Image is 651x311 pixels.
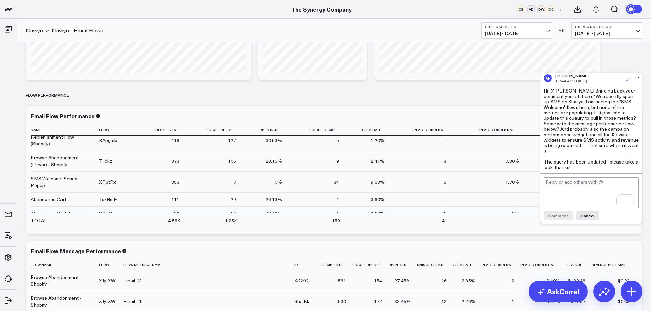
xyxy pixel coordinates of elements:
div: XJytXW [99,277,116,284]
div: 530 [338,298,346,305]
div: 16 [441,277,447,284]
div: 9.63% [371,179,384,185]
div: 4 [336,196,339,203]
div: $133.48 [568,277,585,284]
a: AskCorral [529,281,588,302]
th: Recipients [138,124,186,136]
div: SMS Welcome Series - Popup [31,175,93,189]
div: 127 [228,137,236,144]
div: 1 [512,298,514,305]
div: > [26,27,49,34]
div: 41 [442,217,447,224]
div: 1.70% [505,179,519,185]
div: 172 [374,298,382,305]
div: 9 [336,158,339,165]
div: Email #1 [123,298,142,305]
div: 353 [171,179,179,185]
div: 2.41% [371,158,384,165]
div: 4.58K [168,217,180,224]
div: Browse Abandonment - Shopify [31,295,93,308]
div: TsxHmF [99,196,117,203]
div: 16 [231,210,236,217]
div: AF [544,74,552,82]
a: Klaviyo [26,27,43,34]
div: XP6tPx [99,179,116,185]
div: 0.40% [546,277,560,284]
div: Abandoned Cart (Elevar) [31,210,84,217]
th: Flow [99,124,138,136]
div: VK [527,5,535,13]
th: Revenue Per Email [592,259,636,270]
th: Flow [99,259,123,270]
th: Placed Order Rate [520,259,566,270]
th: Placed Order Rate [452,124,525,136]
th: Click Rate [345,124,391,136]
th: Unique Opens [352,259,388,270]
div: - [445,137,446,144]
div: 3% [512,210,519,217]
div: 34 [334,179,339,185]
th: Recipients [322,259,352,270]
div: XtGKQk [294,277,311,284]
th: Open Rate [242,124,288,136]
div: 2.26% [462,298,475,305]
div: 28.15% [266,158,282,165]
div: Browse Abandonment - Shopify [31,274,93,287]
div: Email Flow Performance [31,112,95,120]
div: 2 [512,277,514,284]
button: Comment [544,211,573,220]
div: $0.24 [618,277,630,284]
b: Custom Dates [485,25,548,29]
div: Abandoned Cart [31,196,66,203]
div: 29 [231,196,236,203]
div: Email Flow Message Performance [31,247,121,255]
button: Previous Period[DATE]-[DATE] [571,22,642,39]
th: Id [294,259,322,270]
div: Hi @[PERSON_NAME] Bringing back your comment you left here: "We recently spun up SMS on Klaviyo. ... [544,88,639,170]
div: 3 [444,158,446,165]
div: - [517,196,519,203]
div: - [517,137,519,144]
div: Flow Performance [26,87,69,103]
div: ShaiKk [294,298,309,305]
th: Open Rate [388,259,417,270]
b: Previous Period [575,25,639,29]
div: 3.03% [371,210,384,217]
th: Flow Name [31,259,99,270]
div: 12 [441,298,447,305]
th: Unique Opens [186,124,243,136]
div: CS [517,5,525,13]
div: 0.80% [505,158,519,165]
span: + [559,7,562,12]
span: [DATE] - [DATE] [485,31,548,36]
div: 3.60% [371,196,384,203]
div: Tiickz [99,158,112,165]
div: - [445,196,446,203]
div: 30.53% [266,137,282,144]
th: Unique Clicks [417,259,453,270]
th: Click Rate [453,259,482,270]
div: RApgmb [99,137,117,144]
div: 27.45% [394,277,411,284]
div: 32.45% [394,298,411,305]
span: 11:44 AM [DATE] [555,78,587,83]
div: 159 [332,217,340,224]
th: Name [31,124,99,136]
button: + [557,5,565,13]
div: 416 [171,137,179,144]
div: DC [547,5,555,13]
div: DW [537,5,545,13]
div: 154 [374,277,382,284]
th: Placed Orders [391,124,452,136]
a: Klaviyo - Email Flows [52,27,103,34]
div: 6 [444,179,446,185]
div: Browse Abandonment (Elevar) - Shopify [31,154,93,168]
button: Custom Dates[DATE]-[DATE] [481,22,552,39]
div: [PERSON_NAME] [555,73,589,78]
th: Flow Message Name [123,259,294,270]
div: Email #2 [123,277,142,284]
div: 0 [233,179,236,185]
div: TOTAL [31,217,47,224]
div: 48.48% [266,210,282,217]
th: Revenue [525,124,566,136]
